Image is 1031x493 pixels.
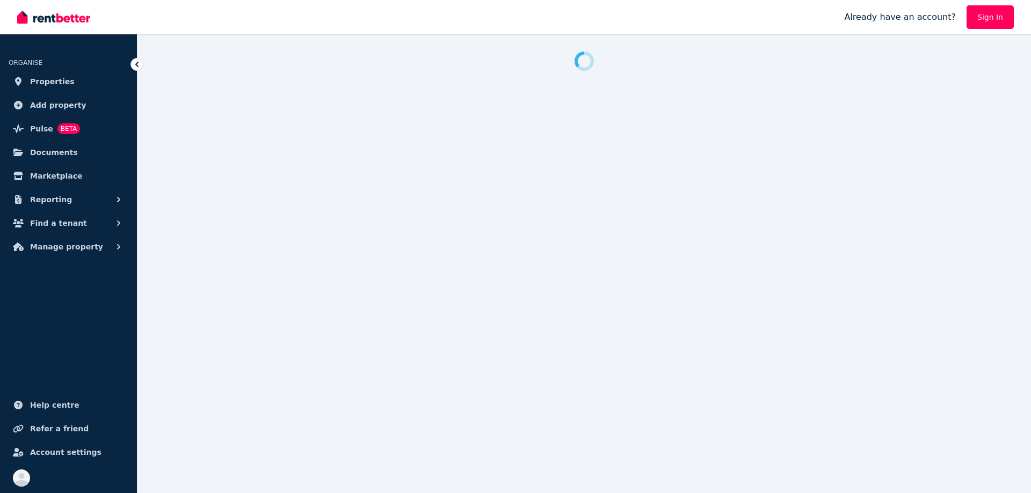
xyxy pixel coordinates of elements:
span: Marketplace [30,170,82,182]
span: Find a tenant [30,217,87,230]
span: BETA [57,123,80,134]
a: Marketplace [9,165,128,187]
span: Add property [30,99,86,112]
a: PulseBETA [9,118,128,139]
span: Help centre [30,399,79,411]
a: Account settings [9,442,128,463]
span: Properties [30,75,75,88]
img: RentBetter [17,9,90,25]
button: Reporting [9,189,128,210]
button: Manage property [9,236,128,257]
a: Refer a friend [9,418,128,439]
a: Documents [9,142,128,163]
a: Properties [9,71,128,92]
span: Manage property [30,240,103,253]
span: Reporting [30,193,72,206]
a: Help centre [9,394,128,416]
span: Pulse [30,122,53,135]
button: Find a tenant [9,212,128,234]
span: Account settings [30,446,101,459]
a: Add property [9,94,128,116]
a: Sign In [967,5,1014,29]
span: ORGANISE [9,59,42,67]
span: Refer a friend [30,422,89,435]
span: Already have an account? [844,11,956,24]
span: Documents [30,146,78,159]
